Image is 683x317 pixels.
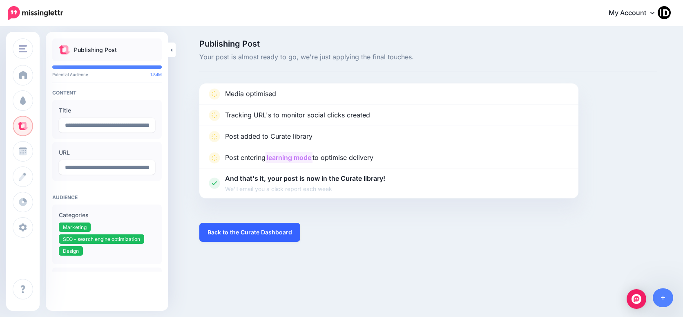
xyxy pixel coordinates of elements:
[150,72,162,77] span: 1.84M
[225,131,312,142] p: Post added to Curate library
[52,194,162,200] h4: Audience
[199,40,657,48] span: Publishing Post
[59,148,155,157] label: URL
[225,173,385,193] p: And that's it, your post is now in the Curate library!
[627,289,646,309] div: Open Intercom Messenger
[63,248,79,254] span: Design
[266,152,312,163] mark: learning mode
[8,6,63,20] img: Missinglettr
[225,89,276,99] p: Media optimised
[74,45,117,55] p: Publishing Post
[59,106,155,115] label: Title
[52,90,162,96] h4: Content
[225,184,385,193] span: We'll email you a click report each week
[59,45,70,54] img: curate.png
[225,153,373,163] p: Post entering to optimise delivery
[199,52,657,63] span: Your post is almost ready to go, we're just applying the final touches.
[600,3,671,23] a: My Account
[63,224,87,230] span: Marketing
[52,72,162,77] p: Potential Audience
[19,45,27,52] img: menu.png
[59,210,155,220] label: Categories
[225,110,370,121] p: Tracking URL's to monitor social clicks created
[63,236,140,242] span: SEO - search engine optimization
[199,223,300,242] a: Back to the Curate Dashboard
